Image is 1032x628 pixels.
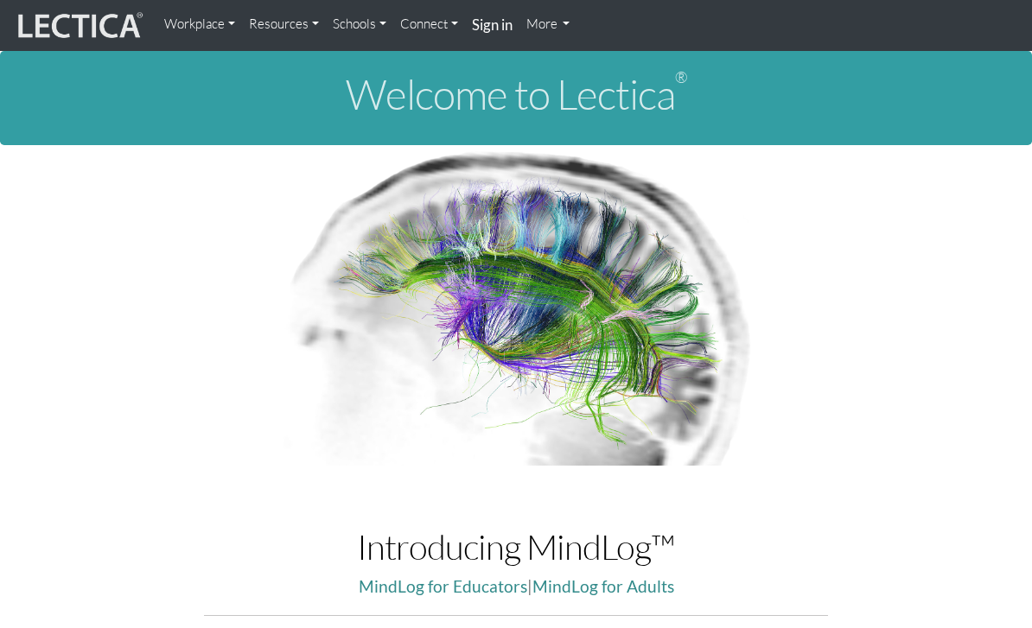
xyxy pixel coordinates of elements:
[359,576,527,596] a: MindLog for Educators
[157,7,242,41] a: Workplace
[532,576,674,596] a: MindLog for Adults
[204,528,828,566] h1: Introducing MindLog™
[204,573,828,601] p: |
[465,7,519,44] a: Sign in
[14,72,1018,117] h1: Welcome to Lectica
[519,7,577,41] a: More
[675,67,687,86] sup: ®
[472,16,513,34] strong: Sign in
[242,7,326,41] a: Resources
[326,7,393,41] a: Schools
[393,7,465,41] a: Connect
[275,145,757,466] img: Human Connectome Project Image
[14,10,143,42] img: lecticalive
